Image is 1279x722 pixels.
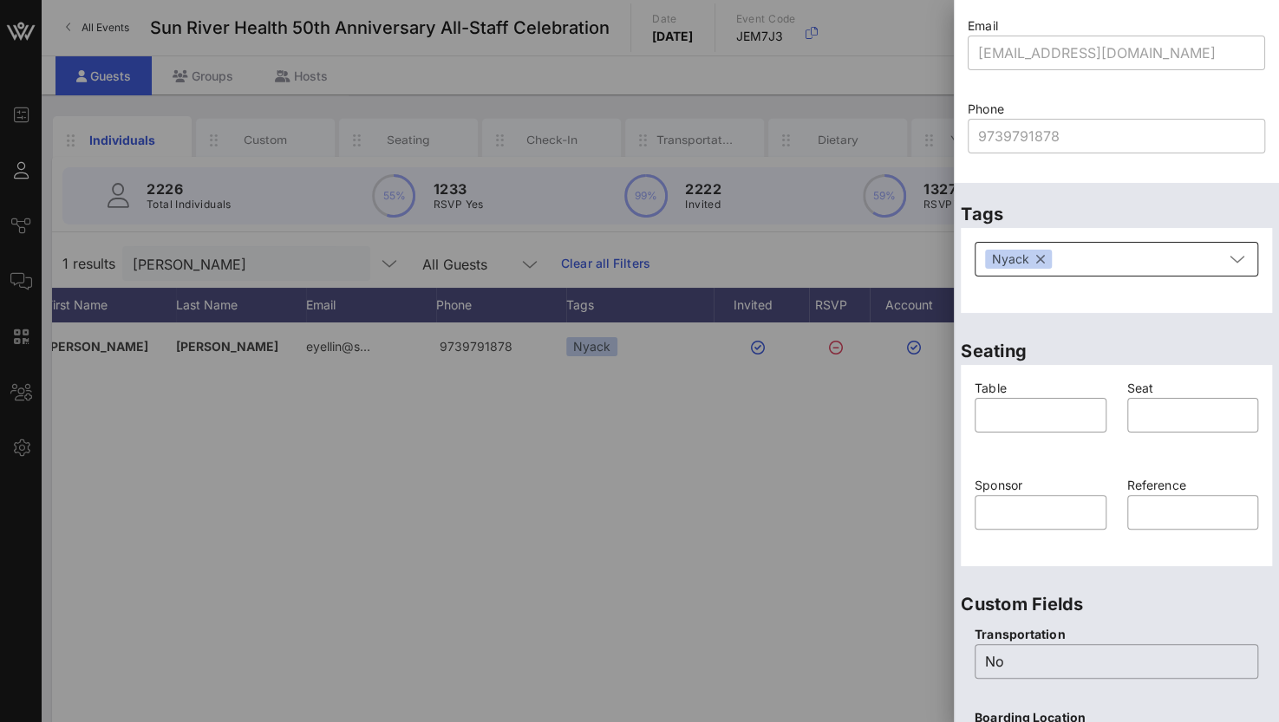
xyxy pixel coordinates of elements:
p: Transportation [975,625,1258,644]
p: Custom Fields [961,590,1272,618]
p: Email [968,16,1265,36]
p: Seating [961,337,1272,365]
p: Sponsor [975,476,1106,495]
p: Seat [1127,379,1259,398]
div: Nyack [985,250,1052,269]
p: Tags [961,200,1272,228]
p: Phone [968,100,1265,119]
p: Reference [1127,476,1259,495]
p: Table [975,379,1106,398]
